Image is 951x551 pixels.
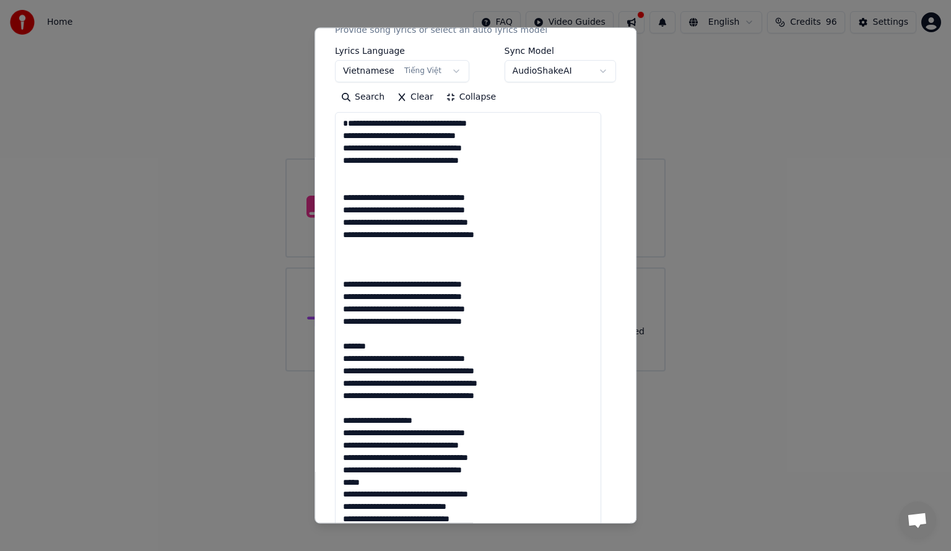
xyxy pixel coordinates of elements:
button: Search [335,87,391,107]
button: Collapse [440,87,503,107]
p: Provide song lyrics or select an auto lyrics model [335,24,547,37]
button: Clear [391,87,440,107]
label: Sync Model [505,46,616,55]
label: Lyrics Language [335,46,469,55]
